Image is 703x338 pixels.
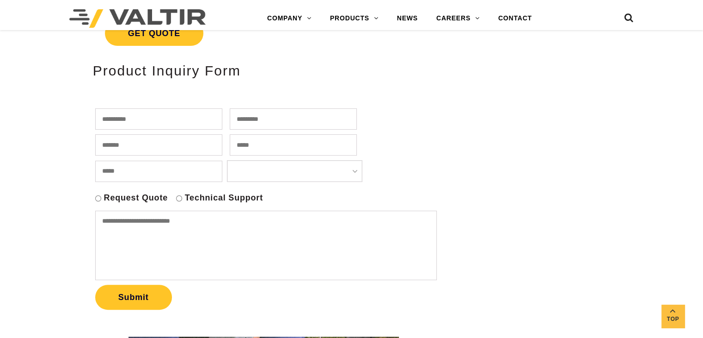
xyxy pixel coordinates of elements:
label: Request Quote [104,193,168,203]
a: CAREERS [427,9,489,28]
a: PRODUCTS [321,9,388,28]
a: CONTACT [489,9,541,28]
img: Valtir [69,9,206,28]
label: Technical Support [185,193,263,203]
a: Get Quote [84,10,444,57]
button: Submit [95,285,172,310]
a: COMPANY [258,9,321,28]
span: Get Quote [105,21,203,46]
a: NEWS [388,9,427,28]
a: Top [661,305,685,328]
span: Top [661,314,685,325]
h2: Product Inquiry Form [93,63,434,78]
